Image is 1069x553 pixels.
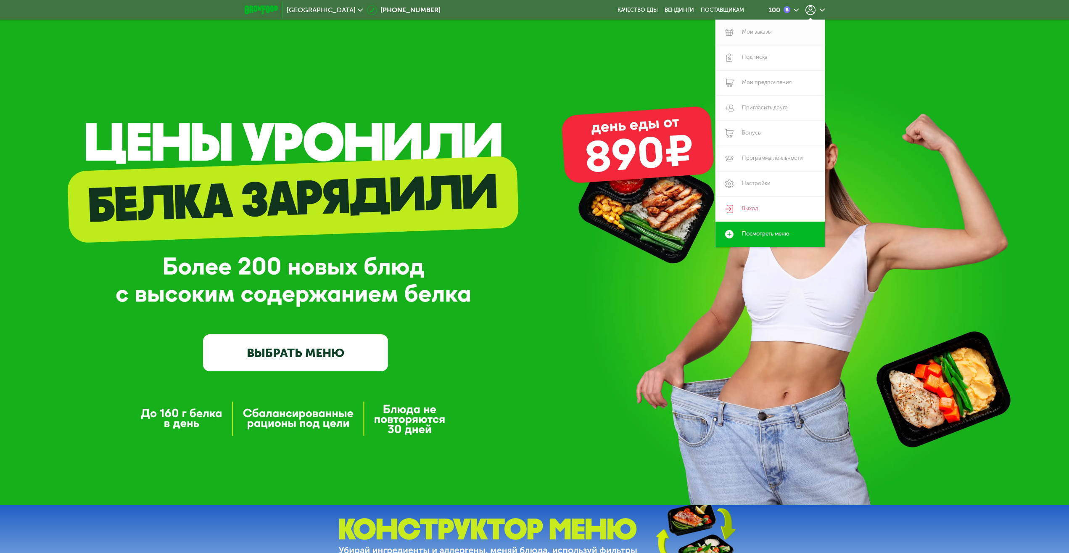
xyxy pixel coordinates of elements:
span: [GEOGRAPHIC_DATA] [287,7,356,13]
div: 100 [768,7,780,13]
a: Мои предпочтения [715,70,825,95]
a: Подписка [715,45,825,70]
div: поставщикам [701,7,744,13]
a: [PHONE_NUMBER] [367,5,441,15]
a: Выход [715,196,825,222]
a: Программа лояльности [715,146,825,171]
a: ВЫБРАТЬ МЕНЮ [203,334,388,371]
a: Настройки [715,171,825,196]
a: Пригласить друга [715,95,825,121]
a: Посмотреть меню [715,222,825,247]
a: Бонусы [715,121,825,146]
a: Вендинги [665,7,694,13]
a: Качество еды [618,7,658,13]
a: Мои заказы [715,20,825,45]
